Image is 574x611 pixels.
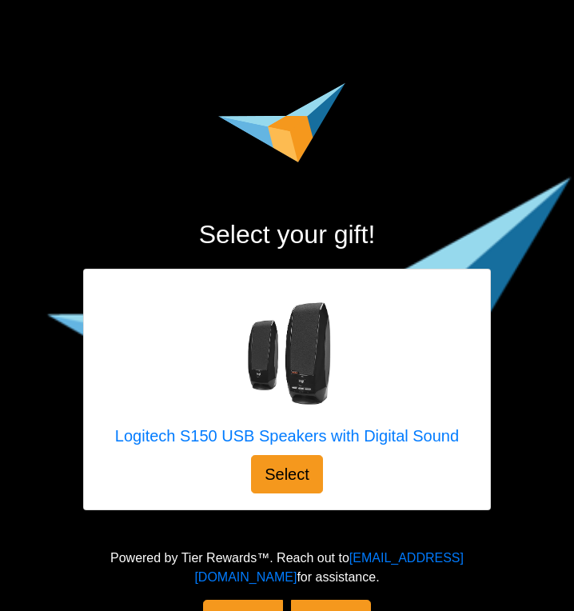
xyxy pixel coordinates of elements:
[223,286,351,413] img: Logitech S150 USB Speakers with Digital Sound
[194,551,464,584] a: [EMAIL_ADDRESS][DOMAIN_NAME]
[115,286,459,455] a: Logitech S150 USB Speakers with Digital Sound Logitech S150 USB Speakers with Digital Sound
[110,551,464,584] span: Powered by Tier Rewards™. Reach out to for assistance.
[115,426,459,445] h5: Logitech S150 USB Speakers with Digital Sound
[207,40,368,200] img: Logo
[83,219,491,250] h2: Select your gift!
[251,455,323,493] button: Select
